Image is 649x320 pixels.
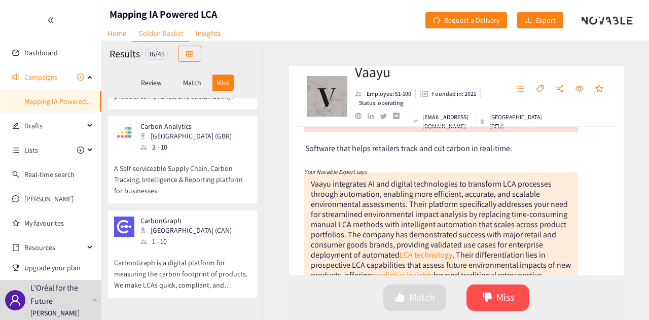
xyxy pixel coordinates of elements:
[24,194,74,203] a: [PERSON_NAME]
[140,122,232,130] p: Carbon Analytics
[482,292,492,304] span: dislike
[480,113,543,131] div: [GEOGRAPHIC_DATA] (DEU)
[525,17,532,25] span: download
[101,25,132,41] a: Home
[77,147,84,154] span: plus-circle
[536,85,544,94] span: tag
[433,17,440,25] span: redo
[140,130,238,141] div: [GEOGRAPHIC_DATA] (GBR)
[12,122,19,129] span: edit
[114,153,251,196] p: A Self-serviceable Supply Chain, Carbon Tracking, Intelligence & Reporting platform for businesses
[140,225,238,236] div: [GEOGRAPHIC_DATA] (CAN)
[132,25,190,42] a: Golden Basket
[114,217,134,237] img: Snapshot of the company's website
[595,85,603,94] span: star
[30,281,88,307] p: L'Oréal for the Future
[24,116,84,136] span: Drafts
[24,170,75,179] a: Real-time search
[183,79,201,87] p: Match
[551,81,569,97] button: share-alt
[444,15,499,26] span: Request a Delivery
[367,89,411,98] p: Employee: 51-100
[383,285,446,311] button: likeMatch
[368,113,380,119] a: linkedin
[355,98,403,108] li: Status
[598,271,649,320] iframe: Chat Widget
[24,97,99,106] a: Mapping IA Powered LCA
[12,264,19,271] span: trophy
[355,89,416,98] li: Employees
[432,89,476,98] p: Founded in: 2021
[380,114,392,119] a: twitter
[110,7,217,21] h1: Mapping IA Powered LCA
[110,47,140,61] h2: Results
[393,113,406,119] a: crunchbase
[516,85,524,94] span: unordered-list
[217,79,229,87] p: Miss
[114,122,134,143] img: Snapshot of the company's website
[190,25,227,41] a: Insights
[311,179,571,291] div: Vaayu integrates AI and digital technologies to transform LCA processes through automation, enabl...
[9,294,21,306] span: user
[372,270,434,280] a: predictive insights
[186,50,193,58] span: table
[145,48,168,60] div: 36 / 45
[140,141,238,153] div: 2 - 10
[307,76,347,117] img: Company Logo
[47,17,54,24] span: double-left
[12,244,19,251] span: book
[114,247,251,291] p: CarbonGraph is a digital platform for measuring the carbon footprint of products. We make LCAs qu...
[305,143,512,154] span: Software that helps retailers track and cut carbon in real-time.
[517,12,563,28] button: downloadExport
[359,98,403,108] p: Status: operating
[24,67,58,87] span: Campaigns
[511,81,529,97] button: unordered-list
[416,89,481,98] li: Founded in year
[355,113,368,119] a: website
[496,290,514,305] span: Miss
[556,85,564,94] span: share-alt
[24,213,93,233] a: My favourites
[590,81,608,97] button: star
[570,81,589,97] button: eye
[395,292,405,304] span: like
[140,217,232,225] p: CarbonGraph
[536,15,556,26] span: Export
[304,168,367,175] i: Your Novable Expert says
[12,147,19,154] span: unordered-list
[575,85,584,94] span: eye
[178,46,201,62] button: table
[531,81,549,97] button: tag
[422,113,472,131] p: [EMAIL_ADDRESS][DOMAIN_NAME]
[355,62,497,82] h2: Vaayu
[24,237,84,258] span: Resources
[24,258,93,278] span: Upgrade your plan
[30,307,80,318] p: [PERSON_NAME]
[24,140,38,160] span: Lists
[141,79,162,87] p: Review
[140,236,238,247] div: 1 - 10
[466,285,529,311] button: dislikeMiss
[12,74,19,81] span: sound
[77,74,84,81] span: plus-circle
[409,290,435,305] span: Match
[24,48,58,57] a: Dashboard
[425,12,507,28] button: redoRequest a Delivery
[400,250,452,260] a: LCA technology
